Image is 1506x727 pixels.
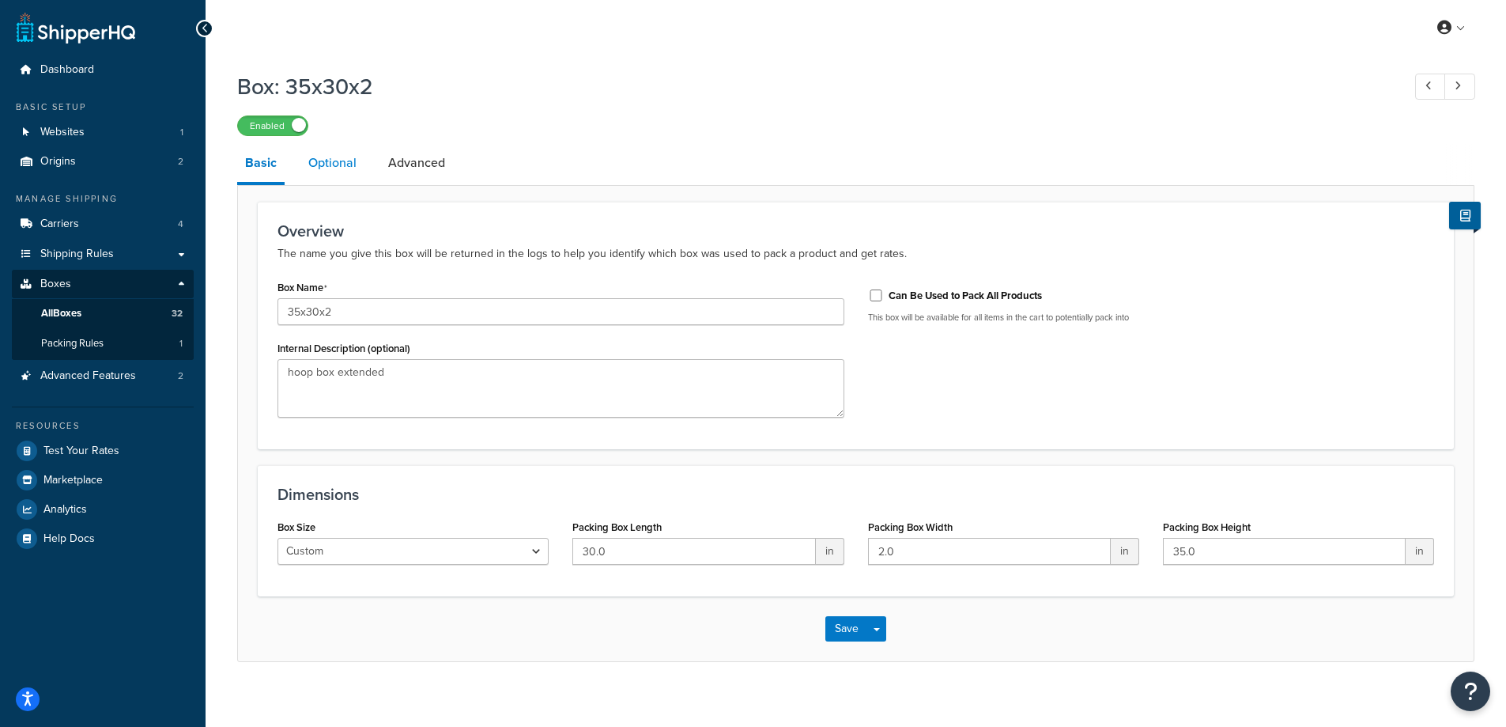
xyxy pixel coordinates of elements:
[12,329,194,358] a: Packing Rules1
[237,71,1386,102] h1: Box: 35x30x2
[178,369,183,383] span: 2
[868,312,1435,324] p: This box will be available for all items in the cart to potentially pack into
[12,466,194,494] a: Marketplace
[12,299,194,328] a: AllBoxes32
[41,307,81,320] span: All Boxes
[300,144,364,182] a: Optional
[12,147,194,176] li: Origins
[179,337,183,350] span: 1
[178,218,183,231] span: 4
[1163,521,1251,533] label: Packing Box Height
[816,538,844,565] span: in
[12,329,194,358] li: Packing Rules
[277,282,327,294] label: Box Name
[1111,538,1139,565] span: in
[180,126,183,139] span: 1
[12,419,194,433] div: Resources
[277,486,1434,503] h3: Dimensions
[572,521,662,533] label: Packing Box Length
[12,55,194,85] a: Dashboard
[1406,538,1434,565] span: in
[277,222,1434,240] h3: Overview
[238,116,308,135] label: Enabled
[889,289,1042,303] label: Can Be Used to Pack All Products
[12,100,194,114] div: Basic Setup
[12,118,194,147] a: Websites1
[40,63,94,77] span: Dashboard
[178,155,183,168] span: 2
[43,445,119,458] span: Test Your Rates
[277,521,315,533] label: Box Size
[40,155,76,168] span: Origins
[12,495,194,524] a: Analytics
[43,532,95,546] span: Help Docs
[1451,672,1490,711] button: Open Resource Center
[12,192,194,206] div: Manage Shipping
[43,503,87,517] span: Analytics
[40,278,71,291] span: Boxes
[277,244,1434,263] p: The name you give this box will be returned in the logs to help you identify which box was used t...
[237,144,285,185] a: Basic
[12,118,194,147] li: Websites
[12,362,194,391] a: Advanced Features2
[40,248,114,261] span: Shipping Rules
[12,147,194,176] a: Origins2
[12,270,194,360] li: Boxes
[1444,74,1475,100] a: Next Record
[172,307,183,320] span: 32
[12,240,194,269] a: Shipping Rules
[40,369,136,383] span: Advanced Features
[40,218,79,231] span: Carriers
[277,343,410,354] label: Internal Description (optional)
[12,524,194,553] a: Help Docs
[1415,74,1446,100] a: Previous Record
[43,474,103,487] span: Marketplace
[1449,202,1481,229] button: Show Help Docs
[12,362,194,391] li: Advanced Features
[12,210,194,239] li: Carriers
[12,210,194,239] a: Carriers4
[868,521,953,533] label: Packing Box Width
[12,270,194,299] a: Boxes
[41,337,104,350] span: Packing Rules
[12,437,194,465] a: Test Your Rates
[277,359,844,418] textarea: hoop box extended
[380,144,453,182] a: Advanced
[825,616,868,642] button: Save
[40,126,85,139] span: Websites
